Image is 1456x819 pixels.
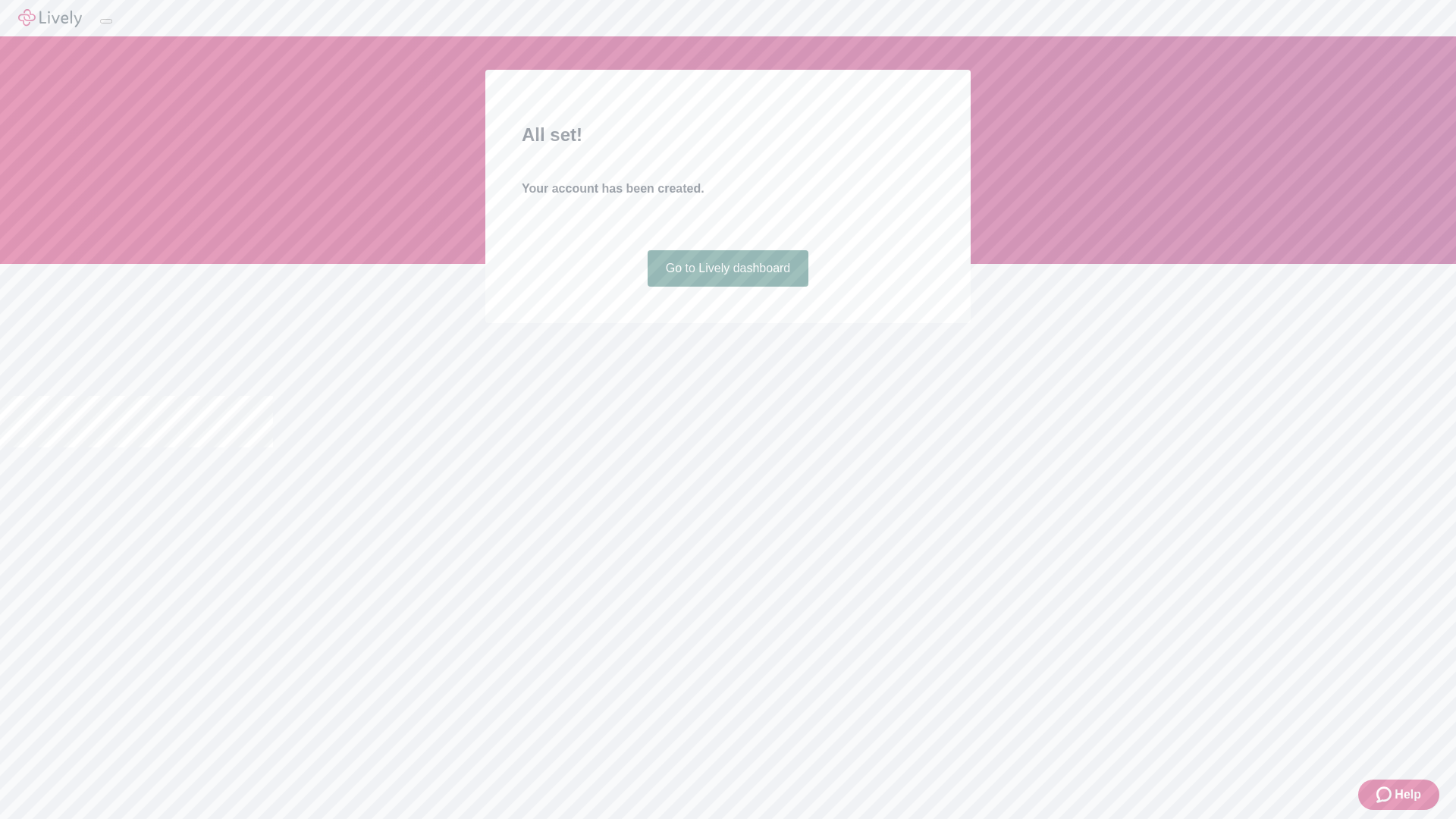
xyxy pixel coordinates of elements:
[522,121,934,149] h2: All set!
[100,19,112,24] button: Log out
[1358,780,1439,810] button: Zendesk support iconHelp
[1376,786,1395,804] svg: Zendesk support icon
[522,180,934,198] h4: Your account has been created.
[648,250,809,287] a: Go to Lively dashboard
[18,9,82,27] img: Lively
[1395,786,1421,804] span: Help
